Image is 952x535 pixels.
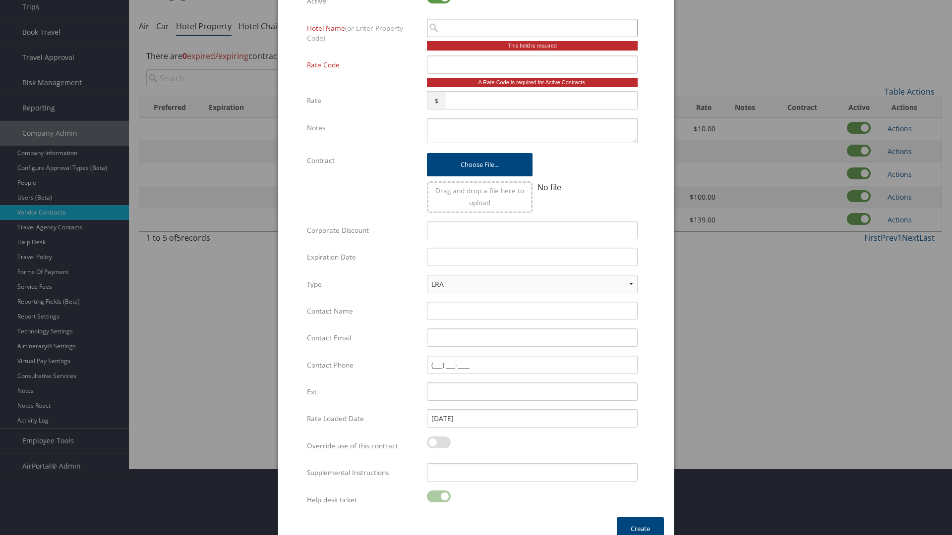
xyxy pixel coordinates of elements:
label: Rate [307,91,419,110]
span: Drag and drop a file here to upload [435,186,524,207]
label: Type [307,275,419,294]
label: Rate Loaded Date [307,409,419,428]
label: Contract [307,151,419,170]
span: $ [427,91,444,109]
label: Ext [307,382,419,401]
label: Hotel Name [307,19,419,48]
div: A Rate Code is required for Active Contracts. [427,78,638,87]
span: No file [537,182,561,193]
span: (or Enter Property Code) [307,23,403,43]
label: Contact Name [307,302,419,321]
label: Rate Code [307,55,419,74]
label: Override use of this contract [307,436,419,455]
div: This field is required [427,41,638,51]
label: Contact Email [307,328,419,347]
label: Help desk ticket [307,490,419,509]
label: Contact Phone [307,356,419,374]
input: (___) ___-____ [427,356,638,374]
label: Supplemental Instructions [307,463,419,482]
label: Notes [307,118,419,137]
label: Corporate Discount [307,221,419,240]
label: Expiration Date [307,248,419,267]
